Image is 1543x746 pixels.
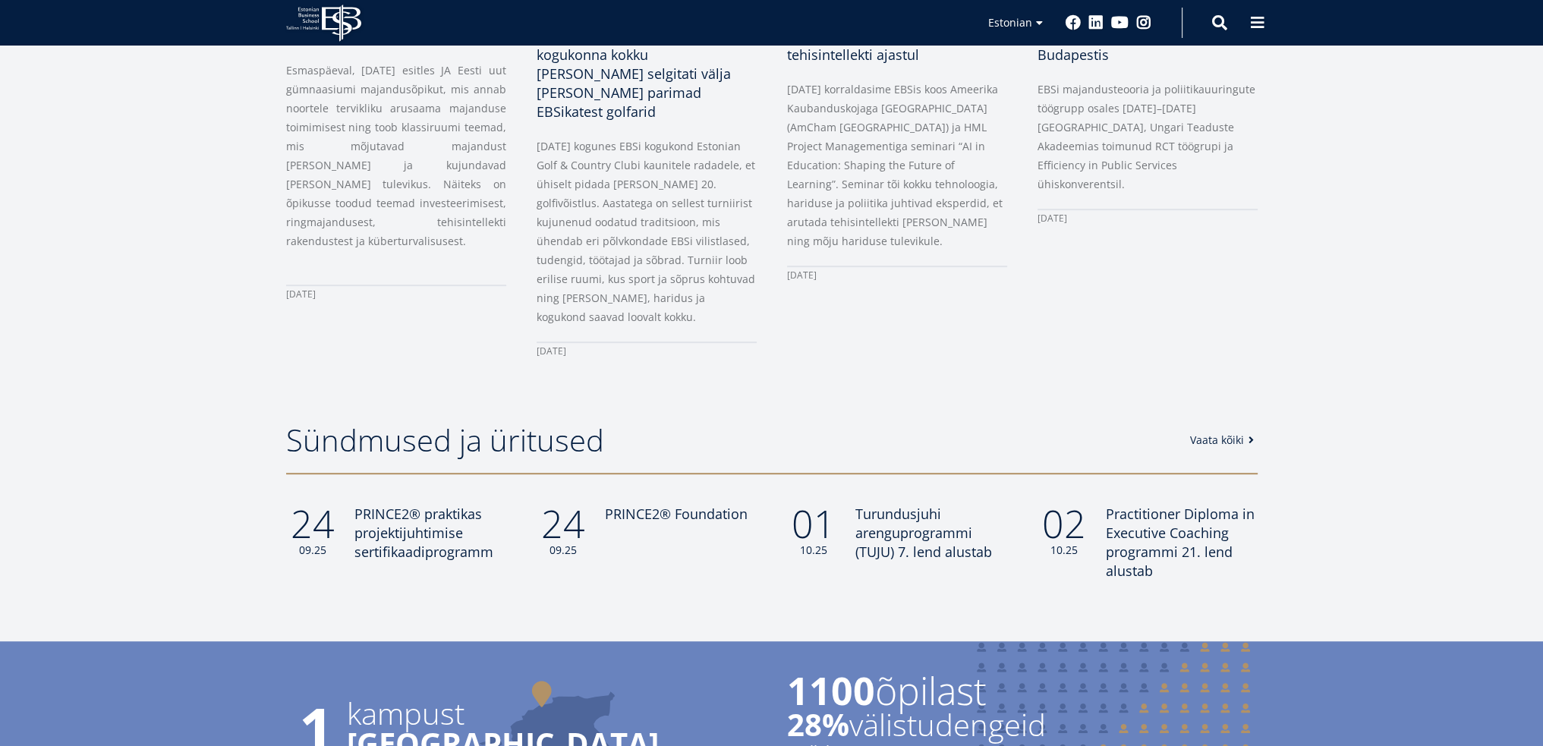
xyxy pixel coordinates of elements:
[537,8,731,121] span: Madisepäeval tõi 20th Madis Habakuk Cup taas EBSi kogukonna kokku [PERSON_NAME] selgitati välja [...
[787,665,875,716] strong: 1100
[286,61,506,250] p: Esmaspäeval, [DATE] esitles JA Eesti uut gümnaasiumi majandusõpikut, mis annab noortele terviklik...
[787,266,1007,285] div: [DATE]
[537,543,590,558] small: 09.25
[1038,543,1091,558] small: 10.25
[605,505,748,523] span: PRINCE2® Foundation
[286,543,339,558] small: 09.25
[1190,433,1259,448] a: Vaata kõiki
[1066,15,1081,30] a: Facebook
[537,342,757,360] div: [DATE]
[286,505,339,558] div: 24
[537,137,757,326] p: [DATE] kogunes EBSi kogukond Estonian Golf & Country Clubi kaunitele radadele, et ühiselt pidada ...
[1038,80,1258,194] p: EBSi majandusteooria ja poliitikauuringute töögrupp osales [DATE]–[DATE] [GEOGRAPHIC_DATA], Ungar...
[1106,505,1255,580] span: Practitioner Diploma in Executive Coaching programmi 21. lend alustab
[787,710,1182,740] span: välistudengeid
[787,704,849,745] strong: 28%
[1038,505,1091,558] div: 02
[787,543,840,558] small: 10.25
[1038,209,1258,228] div: [DATE]
[286,421,1173,459] h2: Sündmused ja üritused
[787,672,1182,710] span: õpilast
[787,80,1007,250] p: [DATE] korraldasime EBSis koos Ameerika Kaubanduskojaga [GEOGRAPHIC_DATA] (AmCham [GEOGRAPHIC_DAT...
[354,505,493,561] span: PRINCE2® praktikas projektijuhtimise sertifikaadiprogramm
[855,505,992,561] span: Turundusjuhi arenguprogrammi (TUJU) 7. lend alustab
[787,505,840,558] div: 01
[537,505,590,558] div: 24
[286,285,506,304] div: [DATE]
[1111,15,1129,30] a: Youtube
[1136,15,1151,30] a: Instagram
[347,698,757,729] span: kampust
[1088,15,1104,30] a: Linkedin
